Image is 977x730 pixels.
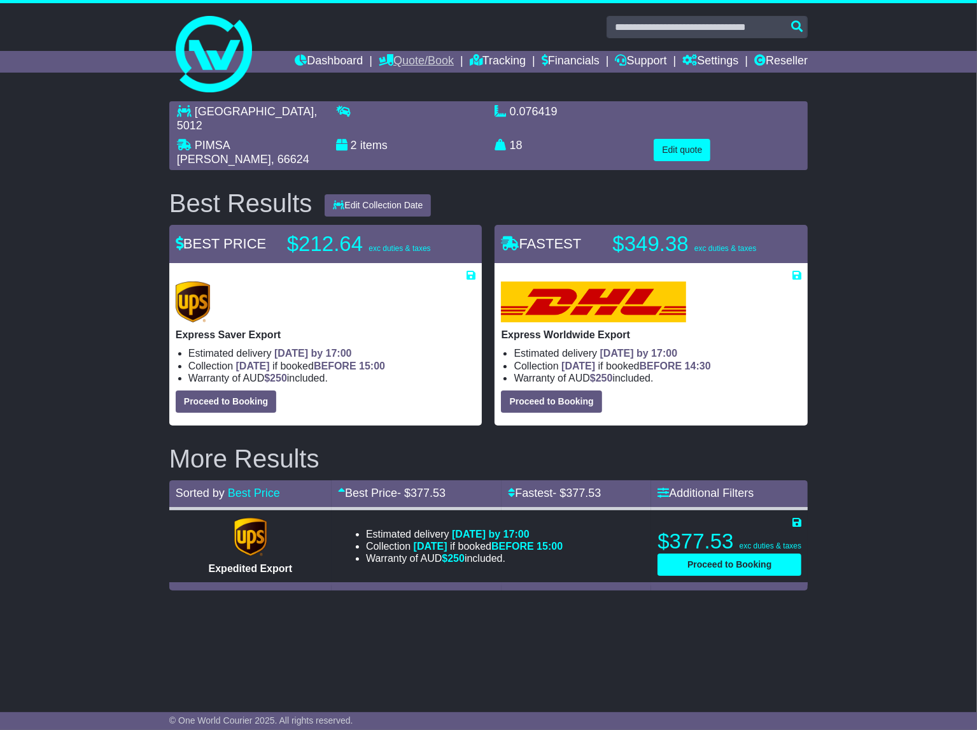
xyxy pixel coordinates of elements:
[228,487,280,499] a: Best Price
[188,347,476,359] li: Estimated delivery
[685,361,711,371] span: 14:30
[366,528,563,540] li: Estimated delivery
[287,231,446,257] p: $212.64
[351,139,357,152] span: 2
[590,373,613,383] span: $
[501,236,581,252] span: FASTEST
[694,244,756,253] span: exc duties & taxes
[414,541,563,552] span: if booked
[510,105,558,118] span: 0.076419
[654,139,710,161] button: Edit quote
[657,529,801,554] p: $377.53
[176,329,476,341] p: Express Saver Export
[561,361,710,371] span: if booked
[169,445,808,473] h2: More Results
[234,518,266,556] img: UPS (new): Expedited Export
[596,373,613,383] span: 250
[566,487,601,499] span: 377.53
[176,282,210,322] img: UPS (new): Express Saver Export
[188,360,476,372] li: Collection
[379,51,454,73] a: Quote/Book
[360,139,388,152] span: items
[657,487,754,499] a: Additional Filters
[510,139,523,152] span: 18
[359,361,385,371] span: 15:00
[542,51,600,73] a: Financials
[552,487,601,499] span: - $
[177,105,317,132] span: , 5012
[600,348,678,359] span: [DATE] by 17:00
[177,139,271,166] span: PIMSA [PERSON_NAME]
[414,541,447,552] span: [DATE]
[447,553,465,564] span: 250
[188,372,476,384] li: Warranty of AUD included.
[314,361,356,371] span: BEFORE
[369,244,430,253] span: exc duties & taxes
[176,236,266,252] span: BEST PRICE
[754,51,808,73] a: Reseller
[561,361,595,371] span: [DATE]
[612,231,771,257] p: $349.38
[682,51,738,73] a: Settings
[442,553,465,564] span: $
[366,540,563,552] li: Collection
[501,390,601,413] button: Proceed to Booking
[452,529,530,540] span: [DATE] by 17:00
[176,487,225,499] span: Sorted by
[470,51,526,73] a: Tracking
[176,390,276,413] button: Proceed to Booking
[236,361,270,371] span: [DATE]
[163,189,319,217] div: Best Results
[740,541,801,550] span: exc duties & taxes
[325,194,431,217] button: Edit Collection Date
[537,541,563,552] span: 15:00
[501,329,801,341] p: Express Worldwide Export
[514,347,801,359] li: Estimated delivery
[236,361,385,371] span: if booked
[271,153,309,166] span: , 66624
[366,552,563,564] li: Warranty of AUD included.
[274,348,352,359] span: [DATE] by 17:00
[514,372,801,384] li: Warranty of AUD included.
[209,563,293,574] span: Expedited Export
[264,373,287,383] span: $
[397,487,446,499] span: - $
[514,360,801,372] li: Collection
[491,541,534,552] span: BEFORE
[295,51,363,73] a: Dashboard
[657,554,801,576] button: Proceed to Booking
[169,715,353,726] span: © One World Courier 2025. All rights reserved.
[411,487,446,499] span: 377.53
[270,373,287,383] span: 250
[338,487,446,499] a: Best Price- $377.53
[615,51,667,73] a: Support
[195,105,314,118] span: [GEOGRAPHIC_DATA]
[508,487,601,499] a: Fastest- $377.53
[640,361,682,371] span: BEFORE
[501,282,685,322] img: DHL: Express Worldwide Export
